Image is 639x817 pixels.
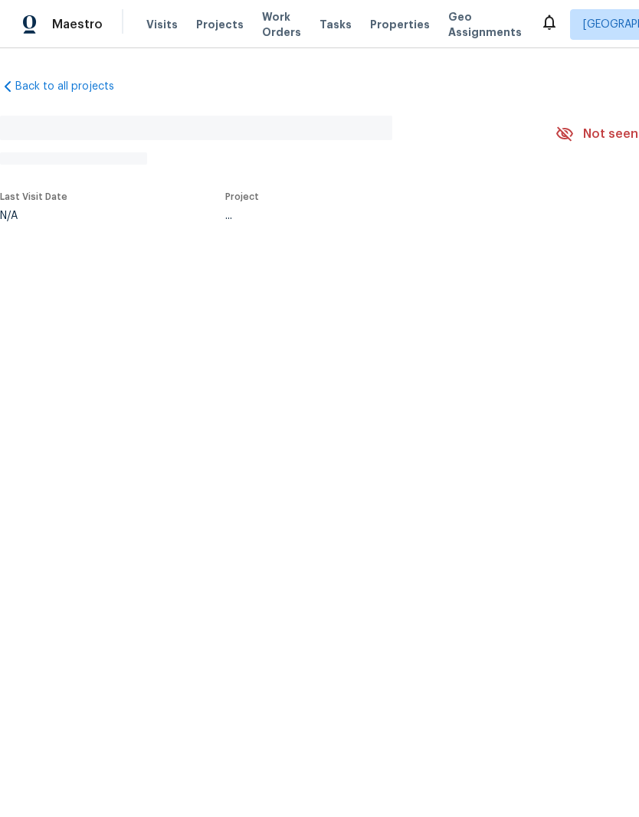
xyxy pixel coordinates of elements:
[225,211,519,221] div: ...
[319,19,352,30] span: Tasks
[225,192,259,201] span: Project
[448,9,522,40] span: Geo Assignments
[52,17,103,32] span: Maestro
[146,17,178,32] span: Visits
[370,17,430,32] span: Properties
[196,17,244,32] span: Projects
[262,9,301,40] span: Work Orders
